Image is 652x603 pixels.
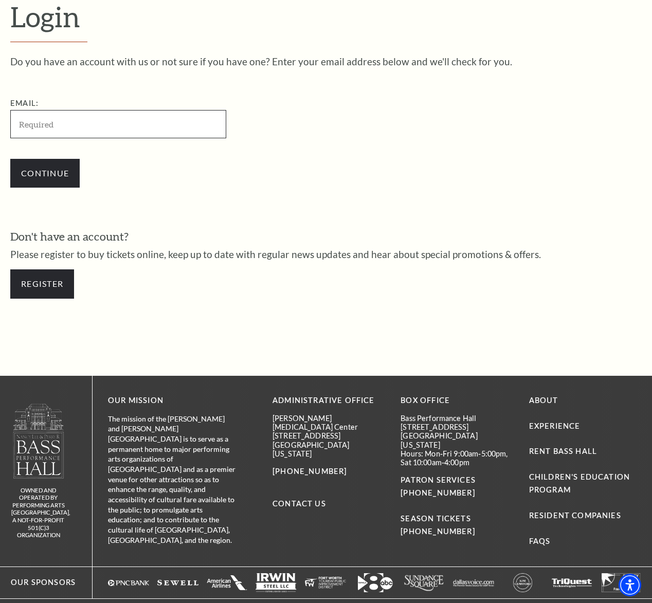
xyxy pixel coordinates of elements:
[1,576,76,589] p: Our Sponsors
[207,573,248,593] a: The image is completely blank or white. - open in a new tab
[157,573,198,593] img: The image is completely blank or white.
[401,449,513,467] p: Hours: Mon-Fri 9:00am-5:00pm, Sat 10:00am-4:00pm
[273,431,385,440] p: [STREET_ADDRESS]
[619,574,641,596] div: Accessibility Menu
[502,573,544,593] a: A circular logo with the text "KIM CLASSIFIED" in the center, featuring a bold, modern design. - ...
[401,474,513,500] p: PATRON SERVICES [PHONE_NUMBER]
[529,447,597,455] a: Rent Bass Hall
[273,394,385,407] p: Administrative Office
[529,472,630,494] a: Children's Education Program
[529,396,558,405] a: About
[551,573,592,593] a: The image is completely blank or white. - open in a new tab
[108,573,149,593] img: Logo of PNC Bank in white text with a triangular symbol.
[401,423,513,431] p: [STREET_ADDRESS]
[273,414,385,432] p: [PERSON_NAME][MEDICAL_DATA] Center
[502,573,544,593] img: A circular logo with the text "KIM CLASSIFIED" in the center, featuring a bold, modern design.
[10,229,642,245] h3: Don't have an account?
[157,573,198,593] a: The image is completely blank or white. - open in a new tab
[10,269,74,298] a: Register
[551,573,592,593] img: The image is completely blank or white.
[401,500,513,538] p: SEASON TICKETS [PHONE_NUMBER]
[529,511,621,520] a: Resident Companies
[273,465,385,478] p: [PHONE_NUMBER]
[12,403,65,479] img: owned and operated by Performing Arts Fort Worth, A NOT-FOR-PROFIT 501(C)3 ORGANIZATION
[10,159,80,188] input: Submit button
[10,110,226,138] input: Required
[404,573,445,593] a: Logo of Sundance Square, featuring stylized text in white. - open in a new tab
[404,573,445,593] img: Logo of Sundance Square, featuring stylized text in white.
[256,573,297,593] a: Logo of Irwin Steel LLC, featuring the company name in bold letters with a simple design. - open ...
[10,99,39,107] label: Email:
[354,573,395,593] a: Logo featuring the number "8" with an arrow and "abc" in a modern design. - open in a new tab
[529,422,581,430] a: Experience
[453,573,494,593] img: The image features a simple white background with text that appears to be a logo or brand name.
[601,573,642,593] a: The image is completely blank or white. - open in a new tab
[256,573,297,593] img: Logo of Irwin Steel LLC, featuring the company name in bold letters with a simple design.
[601,573,642,593] img: The image is completely blank or white.
[401,414,513,423] p: Bass Performance Hall
[10,249,642,259] p: Please register to buy tickets online, keep up to date with regular news updates and hear about s...
[108,394,237,407] p: OUR MISSION
[273,441,385,459] p: [GEOGRAPHIC_DATA][US_STATE]
[273,499,326,508] a: Contact Us
[529,537,551,545] a: FAQs
[10,57,642,66] p: Do you have an account with us or not sure if you have one? Enter your email address below and we...
[305,573,346,593] img: The image is completely blank or white.
[354,573,395,593] img: Logo featuring the number "8" with an arrow and "abc" in a modern design.
[401,431,513,449] p: [GEOGRAPHIC_DATA][US_STATE]
[453,573,494,593] a: The image features a simple white background with text that appears to be a logo or brand name. -...
[401,394,513,407] p: BOX OFFICE
[11,487,65,539] p: owned and operated by Performing Arts [GEOGRAPHIC_DATA], A NOT-FOR-PROFIT 501(C)3 ORGANIZATION
[207,573,248,593] img: The image is completely blank or white.
[108,573,149,593] a: Logo of PNC Bank in white text with a triangular symbol. - open in a new tab - target website may...
[108,414,237,545] p: The mission of the [PERSON_NAME] and [PERSON_NAME][GEOGRAPHIC_DATA] is to serve as a permanent ho...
